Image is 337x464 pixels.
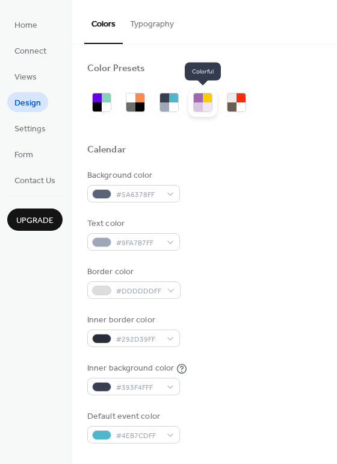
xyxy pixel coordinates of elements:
div: Color Presets [87,63,145,75]
span: #5A6378FF [116,189,161,201]
span: Contact Us [14,175,55,187]
span: Upgrade [16,215,54,227]
span: Views [14,71,37,84]
span: #9FA7B7FF [116,237,161,249]
span: #DDDDDDFF [116,285,161,298]
span: Colorful [185,63,221,81]
span: #292D39FF [116,333,161,346]
div: Inner border color [87,314,178,327]
a: Connect [7,40,54,60]
span: #393F4FFF [116,381,161,394]
a: Design [7,92,48,112]
a: Home [7,14,45,34]
div: Background color [87,169,178,182]
span: Settings [14,123,46,136]
span: Design [14,97,41,110]
span: Home [14,19,37,32]
div: Calendar [87,144,126,157]
div: Inner background color [87,362,174,375]
a: Settings [7,118,53,138]
button: Upgrade [7,208,63,231]
a: Contact Us [7,170,63,190]
span: Form [14,149,33,161]
div: Default event color [87,410,178,423]
span: #4EB7CDFF [116,430,161,442]
div: Text color [87,218,178,230]
a: Form [7,144,40,164]
a: Views [7,66,44,86]
div: Border color [87,266,178,278]
span: Connect [14,45,46,58]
